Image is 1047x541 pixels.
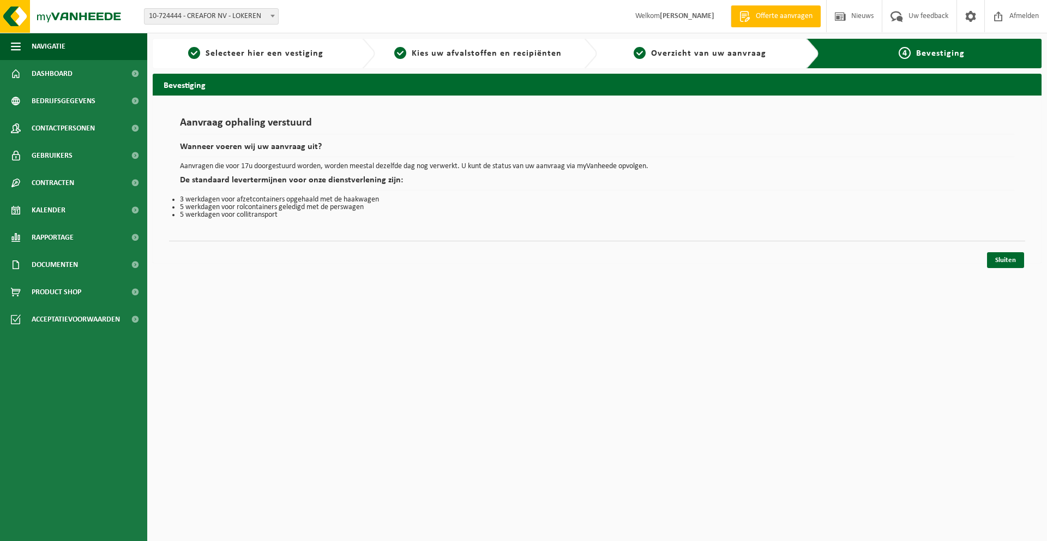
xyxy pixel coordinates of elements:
[660,12,714,20] strong: [PERSON_NAME]
[32,278,81,306] span: Product Shop
[32,60,73,87] span: Dashboard
[180,196,1014,204] li: 3 werkdagen voor afzetcontainers opgehaald met de haakwagen
[153,74,1042,95] h2: Bevestiging
[180,211,1014,219] li: 5 werkdagen voor collitransport
[144,8,279,25] span: 10-724444 - CREAFOR NV - LOKEREN
[180,142,1014,157] h2: Wanneer voeren wij uw aanvraag uit?
[180,163,1014,170] p: Aanvragen die voor 17u doorgestuurd worden, worden meestal dezelfde dag nog verwerkt. U kunt de s...
[32,142,73,169] span: Gebruikers
[206,49,323,58] span: Selecteer hier een vestiging
[987,252,1024,268] a: Sluiten
[145,9,278,24] span: 10-724444 - CREAFOR NV - LOKEREN
[412,49,562,58] span: Kies uw afvalstoffen en recipiënten
[916,49,965,58] span: Bevestiging
[634,47,646,59] span: 3
[32,251,78,278] span: Documenten
[32,33,65,60] span: Navigatie
[32,115,95,142] span: Contactpersonen
[603,47,798,60] a: 3Overzicht van uw aanvraag
[32,169,74,197] span: Contracten
[32,306,120,333] span: Acceptatievoorwaarden
[381,47,576,60] a: 2Kies uw afvalstoffen en recipiënten
[753,11,815,22] span: Offerte aanvragen
[180,117,1014,134] h1: Aanvraag ophaling verstuurd
[32,224,74,251] span: Rapportage
[394,47,406,59] span: 2
[32,87,95,115] span: Bedrijfsgegevens
[32,197,65,224] span: Kalender
[731,5,821,27] a: Offerte aanvragen
[180,204,1014,211] li: 5 werkdagen voor rolcontainers geledigd met de perswagen
[899,47,911,59] span: 4
[158,47,353,60] a: 1Selecteer hier een vestiging
[180,176,1014,191] h2: De standaard levertermijnen voor onze dienstverlening zijn:
[651,49,766,58] span: Overzicht van uw aanvraag
[188,47,200,59] span: 1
